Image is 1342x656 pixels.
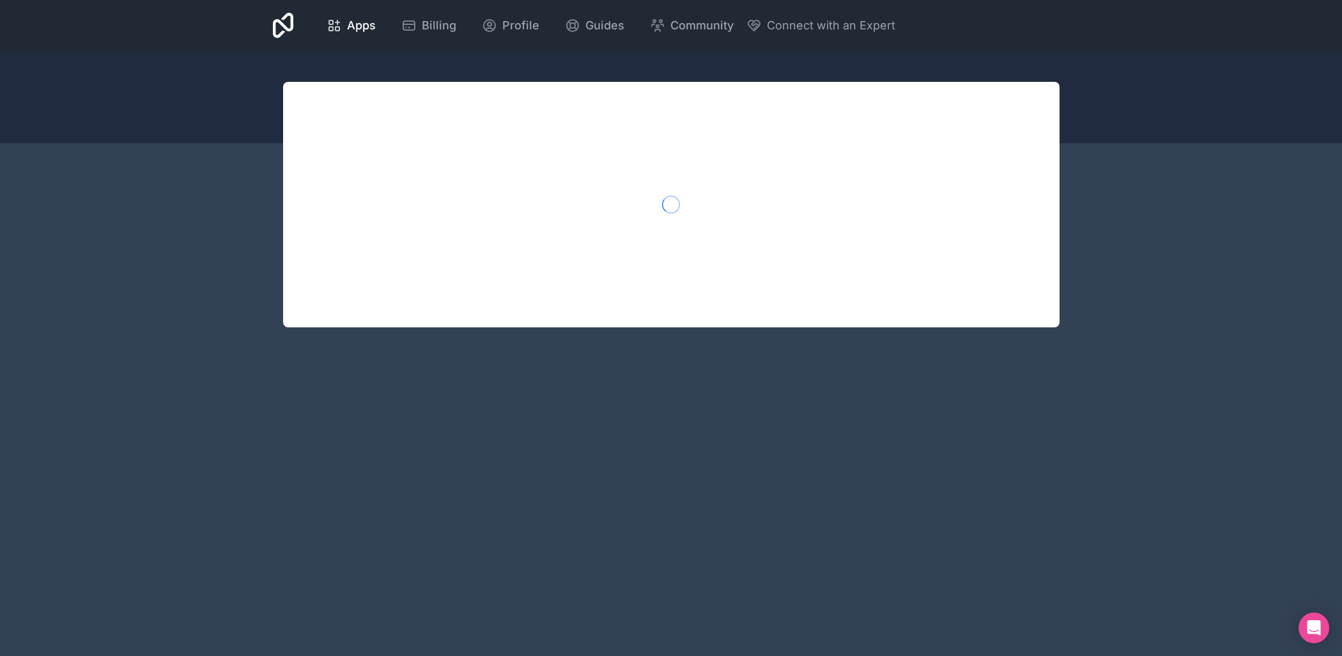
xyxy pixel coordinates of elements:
[316,12,386,40] a: Apps
[640,12,744,40] a: Community
[670,17,734,35] span: Community
[585,17,624,35] span: Guides
[1299,613,1329,643] div: Open Intercom Messenger
[422,17,456,35] span: Billing
[767,17,895,35] span: Connect with an Expert
[391,12,467,40] a: Billing
[555,12,635,40] a: Guides
[347,17,376,35] span: Apps
[502,17,539,35] span: Profile
[746,17,895,35] button: Connect with an Expert
[472,12,550,40] a: Profile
